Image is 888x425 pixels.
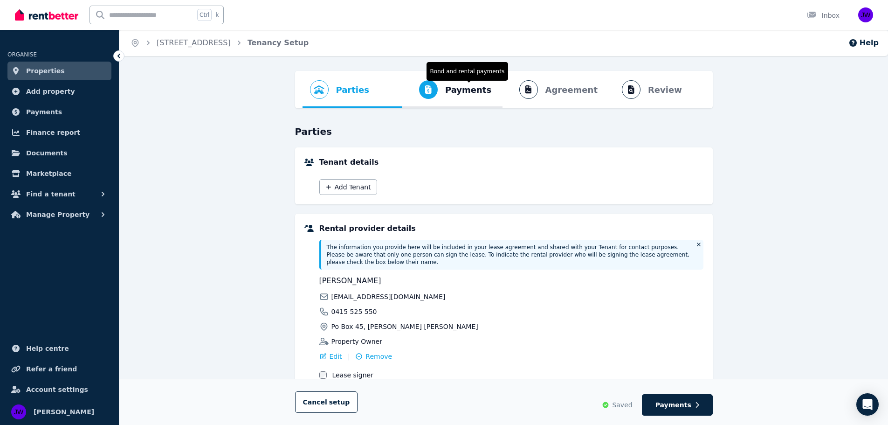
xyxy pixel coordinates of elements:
a: Account settings [7,380,111,399]
img: Jeffrey Wells [11,404,26,419]
span: Parties [336,84,369,97]
a: Marketplace [7,164,111,183]
a: Refer a friend [7,360,111,378]
span: Bond and rental payments [427,62,509,81]
button: Add Tenant [319,179,377,195]
span: Marketplace [26,168,71,179]
a: Help centre [7,339,111,358]
span: Manage Property [26,209,89,220]
span: [EMAIL_ADDRESS][DOMAIN_NAME] [331,292,446,301]
a: Finance report [7,123,111,142]
span: Finance report [26,127,80,138]
span: Find a tenant [26,188,76,200]
button: Manage Property [7,205,111,224]
span: | [348,352,350,361]
span: Help centre [26,343,69,354]
span: Edit [330,352,342,361]
h5: Rental provider details [319,223,703,234]
div: Open Intercom Messenger [856,393,879,416]
span: [PERSON_NAME] [319,275,509,286]
a: Documents [7,144,111,162]
nav: Breadcrumb [119,30,320,56]
button: Parties [303,71,377,108]
span: k [215,11,219,19]
button: Payments [642,394,713,416]
h5: Tenant details [319,157,703,168]
span: [PERSON_NAME] [34,406,94,418]
button: Find a tenant [7,185,111,203]
button: Cancelsetup [295,391,358,413]
span: Payments [26,106,62,118]
span: Cancel [303,398,350,406]
span: Saved [612,400,632,410]
img: Jeffrey Wells [858,7,873,22]
span: Properties [26,65,65,77]
button: Edit [319,352,342,361]
span: Account settings [26,384,88,395]
a: Properties [7,62,111,80]
p: The information you provide here will be included in your lease agreement and shared with your Te... [327,244,690,266]
a: Add property [7,82,111,101]
span: Documents [26,147,68,159]
span: Payments [655,400,691,410]
img: Rental providers [304,225,314,232]
button: Remove [355,352,392,361]
span: 0415 525 550 [331,307,377,316]
span: Property Owner [331,337,382,346]
a: Payments [7,103,111,121]
span: ORGANISE [7,51,37,58]
h3: Parties [295,125,713,138]
span: Po Box 45, [PERSON_NAME] [PERSON_NAME] [331,322,478,331]
nav: Progress [295,71,713,108]
a: [STREET_ADDRESS] [157,38,231,47]
img: RentBetter [15,8,78,22]
button: PaymentsBond and rental payments [402,71,499,108]
span: Remove [365,352,392,361]
div: Inbox [807,11,840,20]
label: Lease signer [332,370,373,380]
span: Ctrl [197,9,212,21]
span: setup [329,397,350,407]
span: Tenancy Setup [248,37,309,49]
span: Refer a friend [26,363,77,375]
button: Help [848,37,879,49]
span: Add property [26,86,75,97]
span: Payments [445,84,491,97]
